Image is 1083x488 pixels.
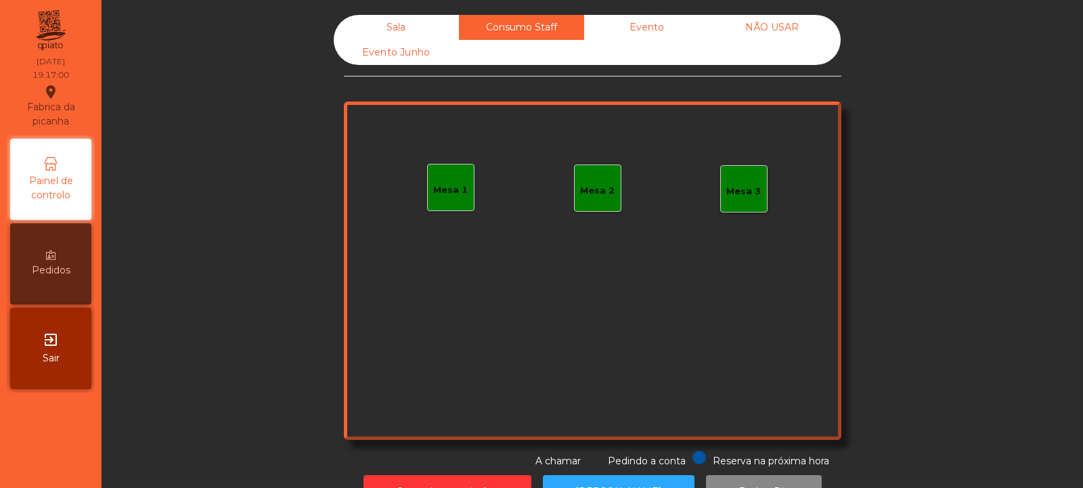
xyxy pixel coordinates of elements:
i: location_on [43,84,59,100]
i: exit_to_app [43,332,59,348]
span: Sair [43,351,60,365]
div: Evento Junho [334,40,459,65]
span: Painel de controlo [14,174,88,202]
img: qpiato [34,7,67,54]
div: Evento [584,15,709,40]
div: Mesa 3 [726,185,761,198]
div: Consumo Staff [459,15,584,40]
div: Mesa 2 [580,184,615,198]
div: Fabrica da picanha [11,84,91,129]
span: Reserva na próxima hora [713,455,829,467]
div: NÃO USAR [709,15,835,40]
div: [DATE] [37,56,65,68]
span: Pedindo a conta [608,455,686,467]
div: Mesa 1 [433,183,468,197]
div: Sala [334,15,459,40]
span: Pedidos [32,263,70,278]
div: 19:17:00 [32,69,69,81]
span: A chamar [535,455,581,467]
